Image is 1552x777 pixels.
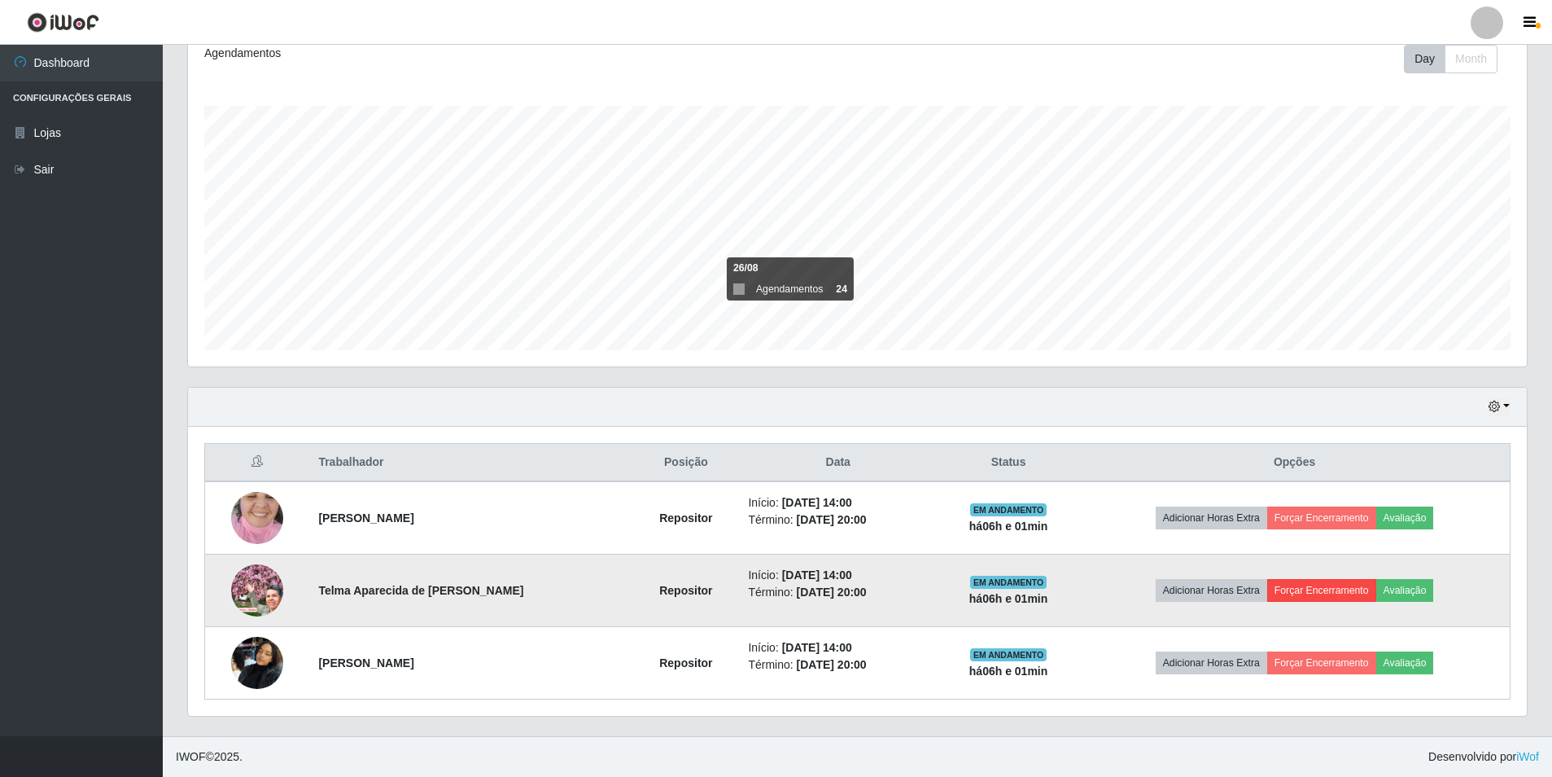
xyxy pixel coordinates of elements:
[1376,652,1434,674] button: Avaliação
[318,511,413,525] strong: [PERSON_NAME]
[969,520,1048,533] strong: há 06 h e 01 min
[633,444,738,482] th: Posição
[659,511,712,525] strong: Repositor
[318,584,523,597] strong: Telma Aparecida de [PERSON_NAME]
[748,567,928,584] li: Início:
[231,628,283,697] img: 1755522333541.jpeg
[659,584,712,597] strong: Repositor
[231,564,283,617] img: 1753488226695.jpeg
[782,641,852,654] time: [DATE] 14:00
[27,12,99,33] img: CoreUI Logo
[176,750,206,763] span: IWOF
[308,444,633,482] th: Trabalhador
[1376,579,1434,602] button: Avaliação
[969,592,1048,605] strong: há 06 h e 01 min
[970,503,1047,516] span: EM ANDAMENTO
[748,584,928,601] li: Término:
[969,665,1048,678] strong: há 06 h e 01 min
[748,494,928,511] li: Início:
[748,639,928,656] li: Início:
[231,472,283,564] img: 1753380554375.jpeg
[1267,652,1376,674] button: Forçar Encerramento
[970,648,1047,661] span: EM ANDAMENTO
[1404,45,1445,73] button: Day
[782,568,852,582] time: [DATE] 14:00
[204,45,734,62] div: Agendamentos
[738,444,938,482] th: Data
[782,496,852,509] time: [DATE] 14:00
[748,656,928,674] li: Término:
[1156,652,1267,674] button: Adicionar Horas Extra
[797,586,867,599] time: [DATE] 20:00
[659,656,712,669] strong: Repositor
[176,748,243,766] span: © 2025 .
[1267,507,1376,529] button: Forçar Encerramento
[1376,507,1434,529] button: Avaliação
[797,513,867,526] time: [DATE] 20:00
[1156,507,1267,529] button: Adicionar Horas Extra
[970,576,1047,589] span: EM ANDAMENTO
[748,511,928,529] li: Término:
[1445,45,1497,73] button: Month
[797,658,867,671] time: [DATE] 20:00
[1079,444,1510,482] th: Opções
[318,656,413,669] strong: [PERSON_NAME]
[1516,750,1539,763] a: iWof
[1404,45,1510,73] div: Toolbar with button groups
[1428,748,1539,766] span: Desenvolvido por
[1267,579,1376,602] button: Forçar Encerramento
[1404,45,1497,73] div: First group
[938,444,1079,482] th: Status
[1156,579,1267,602] button: Adicionar Horas Extra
